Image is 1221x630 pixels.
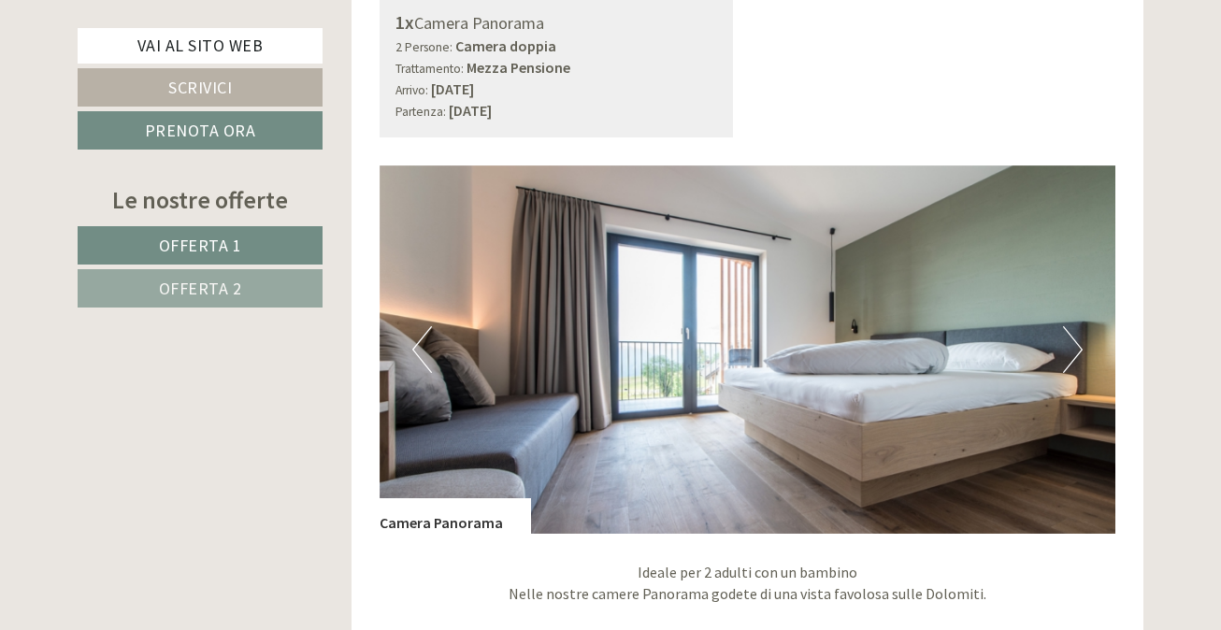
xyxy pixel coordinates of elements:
button: Invia [639,487,738,525]
b: Mezza Pensione [467,58,570,77]
b: [DATE] [431,79,474,98]
b: Camera doppia [455,36,556,55]
small: 2 Persone: [395,39,452,55]
a: Scrivici [78,68,323,107]
div: [DATE] [335,14,402,46]
button: Next [1063,326,1083,373]
b: [DATE] [449,101,492,120]
div: Buon giorno, come possiamo aiutarla? [14,50,284,107]
small: Partenza: [395,104,446,120]
small: Arrivo: [395,82,428,98]
small: Trattamento: [395,61,464,77]
div: Le nostre offerte [78,182,323,217]
a: Prenota ora [78,111,323,150]
div: Camera Panorama [380,498,531,534]
span: Offerta 1 [159,235,242,256]
div: Inso Sonnenheim [28,54,275,69]
span: Offerta 2 [159,278,242,299]
small: 11:11 [28,91,275,104]
b: 1x [395,10,414,34]
a: Vai al sito web [78,28,323,64]
div: Camera Panorama [395,9,718,36]
img: image [380,165,1116,534]
button: Previous [412,326,432,373]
